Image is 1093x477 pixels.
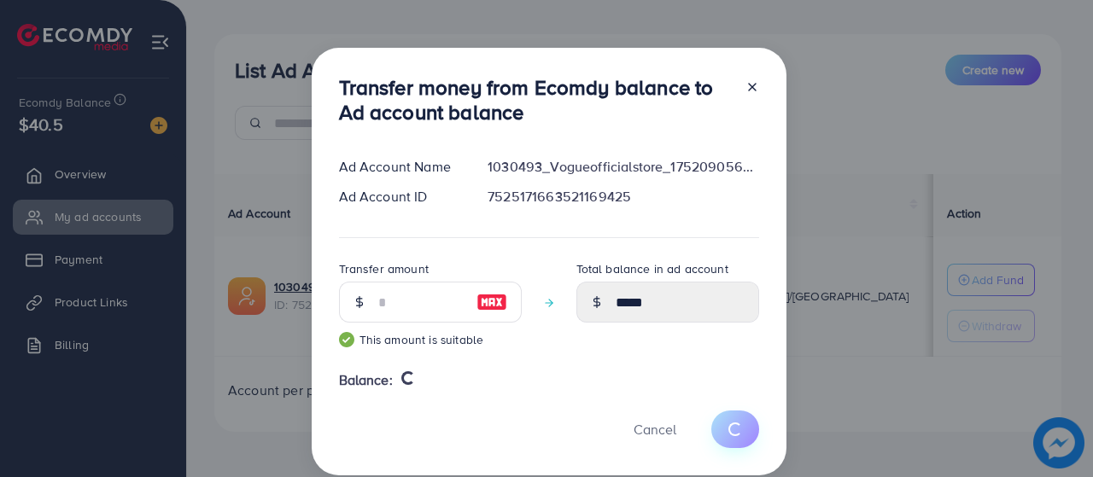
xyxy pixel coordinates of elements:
div: 1030493_Vogueofficialstore_1752090569997 [474,157,772,177]
img: image [476,292,507,312]
img: guide [339,332,354,347]
h3: Transfer money from Ecomdy balance to Ad account balance [339,75,732,125]
div: Ad Account ID [325,187,475,207]
span: Balance: [339,370,393,390]
small: This amount is suitable [339,331,522,348]
div: 7525171663521169425 [474,187,772,207]
label: Transfer amount [339,260,429,277]
button: Cancel [612,410,698,447]
label: Total balance in ad account [576,260,728,277]
span: Cancel [634,420,676,439]
div: Ad Account Name [325,157,475,177]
